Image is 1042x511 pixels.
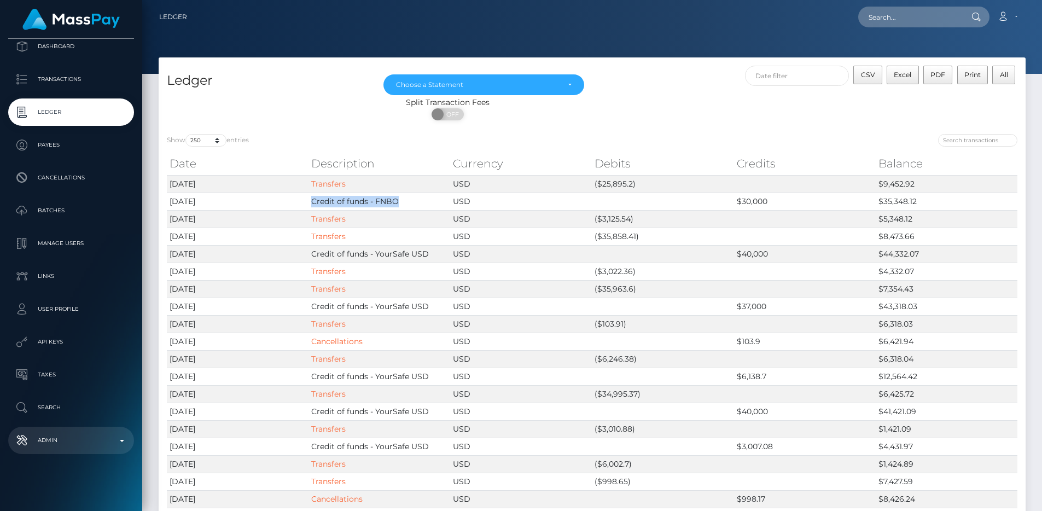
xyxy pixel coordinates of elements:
a: Transfers [311,231,346,241]
span: PDF [930,71,945,79]
a: User Profile [8,295,134,323]
span: CSV [861,71,875,79]
p: Batches [13,202,130,219]
a: Dashboard [8,33,134,60]
td: $7,354.43 [876,280,1017,298]
td: USD [450,490,592,508]
button: All [992,66,1015,84]
td: $37,000 [734,298,876,315]
p: API Keys [13,334,130,350]
a: Cancellations [8,164,134,191]
td: [DATE] [167,298,308,315]
td: $4,431.97 [876,438,1017,455]
td: $9,452.92 [876,175,1017,193]
a: Ledger [8,98,134,126]
td: Credit of funds - YourSafe USD [308,298,450,315]
td: ($998.65) [592,473,734,490]
a: Search [8,394,134,421]
td: USD [450,333,592,350]
p: Cancellations [13,170,130,186]
td: ($3,125.54) [592,210,734,228]
a: Links [8,263,134,290]
a: Transfers [311,284,346,294]
td: Credit of funds - YourSafe USD [308,245,450,263]
td: $103.9 [734,333,876,350]
label: Show entries [167,134,249,147]
td: [DATE] [167,175,308,193]
td: ($35,963.6) [592,280,734,298]
td: $5,348.12 [876,210,1017,228]
a: Transfers [311,389,346,399]
p: Admin [13,432,130,449]
td: [DATE] [167,385,308,403]
td: $4,332.07 [876,263,1017,280]
input: Search... [858,7,961,27]
a: Transfers [311,214,346,224]
td: ($3,010.88) [592,420,734,438]
td: USD [450,350,592,368]
a: Ledger [159,5,187,28]
a: Transfers [311,179,346,189]
td: $35,348.12 [876,193,1017,210]
td: USD [450,280,592,298]
a: Admin [8,427,134,454]
td: USD [450,263,592,280]
td: USD [450,315,592,333]
td: $40,000 [734,403,876,420]
td: $6,138.7 [734,368,876,385]
td: USD [450,245,592,263]
td: $6,318.03 [876,315,1017,333]
td: USD [450,455,592,473]
button: CSV [853,66,882,84]
td: $3,007.08 [734,438,876,455]
th: Date [167,153,308,175]
td: Credit of funds - YourSafe USD [308,403,450,420]
select: Showentries [185,134,226,147]
td: [DATE] [167,245,308,263]
td: [DATE] [167,490,308,508]
td: $1,421.09 [876,420,1017,438]
th: Debits [592,153,734,175]
td: USD [450,420,592,438]
button: PDF [923,66,953,84]
td: ($3,022.36) [592,263,734,280]
td: ($6,002.7) [592,455,734,473]
span: All [1000,71,1008,79]
td: [DATE] [167,210,308,228]
td: $44,332.07 [876,245,1017,263]
span: OFF [438,108,465,120]
td: [DATE] [167,333,308,350]
th: Balance [876,153,1017,175]
p: Transactions [13,71,130,88]
input: Search transactions [938,134,1017,147]
input: Date filter [745,66,849,86]
td: [DATE] [167,193,308,210]
p: Dashboard [13,38,130,55]
td: $8,473.66 [876,228,1017,245]
td: Credit of funds - FNBO [308,193,450,210]
td: $1,424.89 [876,455,1017,473]
td: USD [450,473,592,490]
a: Transfers [311,354,346,364]
td: [DATE] [167,438,308,455]
span: Excel [894,71,911,79]
td: ($6,246.38) [592,350,734,368]
td: USD [450,210,592,228]
th: Description [308,153,450,175]
td: [DATE] [167,315,308,333]
td: ($35,858.41) [592,228,734,245]
td: $41,421.09 [876,403,1017,420]
th: Credits [734,153,876,175]
td: $8,426.24 [876,490,1017,508]
td: [DATE] [167,368,308,385]
td: [DATE] [167,455,308,473]
p: Manage Users [13,235,130,252]
td: [DATE] [167,228,308,245]
a: Transactions [8,66,134,93]
a: Transfers [311,459,346,469]
td: ($25,895.2) [592,175,734,193]
td: $40,000 [734,245,876,263]
a: Manage Users [8,230,134,257]
a: Transfers [311,266,346,276]
td: $7,427.59 [876,473,1017,490]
